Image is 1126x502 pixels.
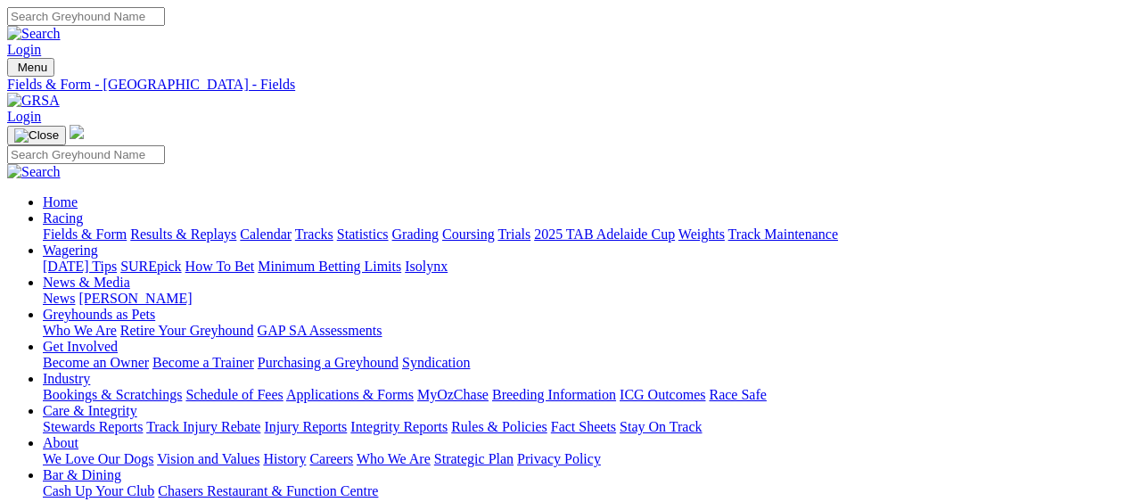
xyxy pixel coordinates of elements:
a: Industry [43,371,90,386]
a: ICG Outcomes [620,387,705,402]
a: Chasers Restaurant & Function Centre [158,483,378,498]
a: [PERSON_NAME] [78,291,192,306]
a: Integrity Reports [350,419,448,434]
a: Track Injury Rebate [146,419,260,434]
a: Track Maintenance [728,226,838,242]
a: Privacy Policy [517,451,601,466]
a: News & Media [43,275,130,290]
a: Become an Owner [43,355,149,370]
a: Statistics [337,226,389,242]
a: Weights [678,226,725,242]
a: GAP SA Assessments [258,323,382,338]
input: Search [7,145,165,164]
a: Vision and Values [157,451,259,466]
a: Grading [392,226,439,242]
a: Fact Sheets [551,419,616,434]
a: Care & Integrity [43,403,137,418]
a: Home [43,194,78,210]
a: Strategic Plan [434,451,514,466]
a: Purchasing a Greyhound [258,355,399,370]
div: Bar & Dining [43,483,1119,499]
a: Stewards Reports [43,419,143,434]
a: Wagering [43,243,98,258]
a: MyOzChase [417,387,489,402]
a: Tracks [295,226,333,242]
a: Login [7,42,41,57]
a: Racing [43,210,83,226]
button: Toggle navigation [7,126,66,145]
a: Results & Replays [130,226,236,242]
div: About [43,451,1119,467]
a: Greyhounds as Pets [43,307,155,322]
a: Retire Your Greyhound [120,323,254,338]
a: Race Safe [709,387,766,402]
img: Search [7,26,61,42]
a: Calendar [240,226,292,242]
div: Care & Integrity [43,419,1119,435]
a: We Love Our Dogs [43,451,153,466]
div: Get Involved [43,355,1119,371]
a: Cash Up Your Club [43,483,154,498]
img: GRSA [7,93,60,109]
button: Toggle navigation [7,58,54,77]
a: SUREpick [120,259,181,274]
a: Login [7,109,41,124]
a: Who We Are [43,323,117,338]
a: Who We Are [357,451,431,466]
a: About [43,435,78,450]
img: Close [14,128,59,143]
a: News [43,291,75,306]
img: Search [7,164,61,180]
div: Industry [43,387,1119,403]
a: Careers [309,451,353,466]
a: Syndication [402,355,470,370]
div: Wagering [43,259,1119,275]
a: Become a Trainer [152,355,254,370]
a: [DATE] Tips [43,259,117,274]
div: Greyhounds as Pets [43,323,1119,339]
a: Get Involved [43,339,118,354]
a: Injury Reports [264,419,347,434]
div: News & Media [43,291,1119,307]
a: Coursing [442,226,495,242]
input: Search [7,7,165,26]
a: Fields & Form - [GEOGRAPHIC_DATA] - Fields [7,77,1119,93]
a: Fields & Form [43,226,127,242]
a: Breeding Information [492,387,616,402]
img: logo-grsa-white.png [70,125,84,139]
a: Applications & Forms [286,387,414,402]
a: Trials [497,226,530,242]
a: Bookings & Scratchings [43,387,182,402]
a: Bar & Dining [43,467,121,482]
span: Menu [18,61,47,74]
a: Minimum Betting Limits [258,259,401,274]
a: 2025 TAB Adelaide Cup [534,226,675,242]
a: Schedule of Fees [185,387,283,402]
div: Racing [43,226,1119,243]
a: Isolynx [405,259,448,274]
a: History [263,451,306,466]
a: Stay On Track [620,419,702,434]
a: Rules & Policies [451,419,547,434]
a: How To Bet [185,259,255,274]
